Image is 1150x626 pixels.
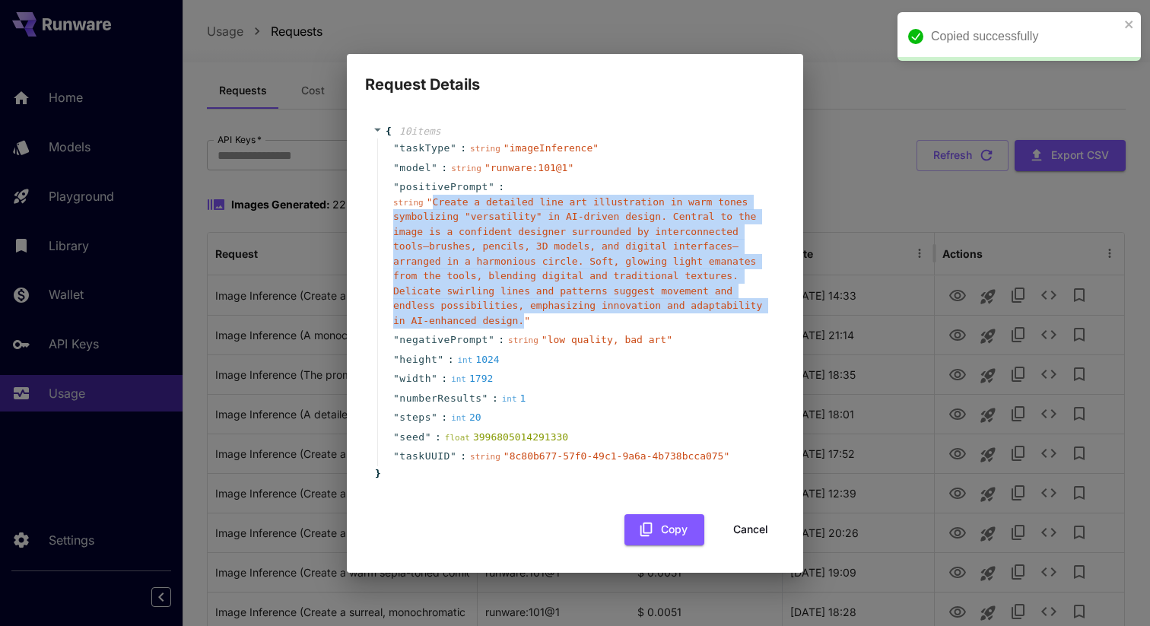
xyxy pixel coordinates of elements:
span: numberResults [399,391,481,406]
span: negativePrompt [399,332,488,348]
span: " [437,354,443,365]
div: 20 [451,410,481,425]
button: close [1124,18,1135,30]
span: int [502,394,517,404]
span: " [393,450,399,462]
span: " runware:101@1 " [484,162,573,173]
span: " [393,142,399,154]
span: " [450,142,456,154]
span: { [386,124,392,139]
span: " [393,162,399,173]
span: 10 item s [399,126,441,137]
span: string [451,164,481,173]
div: Copied successfully [931,27,1120,46]
span: " [393,354,399,365]
span: int [451,413,466,423]
span: taskType [399,141,450,156]
span: int [457,355,472,365]
span: steps [399,410,431,425]
span: " [425,431,431,443]
span: " imageInference " [504,142,599,154]
span: " [488,334,494,345]
span: string [508,335,538,345]
div: 3996805014291330 [445,430,568,445]
span: : [448,352,454,367]
span: : [441,371,447,386]
span: positivePrompt [399,180,488,195]
span: " [393,392,399,404]
span: " low quality, bad art " [542,334,672,345]
span: float [445,433,470,443]
span: " [431,162,437,173]
span: : [441,160,447,176]
span: int [451,374,466,384]
span: : [460,141,466,156]
span: string [393,198,424,208]
span: : [498,180,504,195]
h2: Request Details [347,54,803,97]
span: } [373,466,381,481]
div: 1792 [451,371,493,386]
span: string [470,452,500,462]
span: model [399,160,431,176]
div: 1024 [457,352,499,367]
span: " [393,181,399,192]
span: " [393,431,399,443]
span: " [431,373,437,384]
span: : [435,430,441,445]
span: " [488,181,494,192]
span: " [450,450,456,462]
div: 1 [502,391,526,406]
span: " [482,392,488,404]
button: Cancel [716,514,785,545]
span: " [393,412,399,423]
span: : [492,391,498,406]
span: : [441,410,447,425]
span: string [470,144,500,154]
span: " [431,412,437,423]
span: height [399,352,437,367]
span: " [393,334,399,345]
span: seed [399,430,424,445]
span: : [498,332,504,348]
span: " Create a detailed line art illustration in warm tones symbolizing "versatility" in AI-driven de... [393,196,762,326]
span: taskUUID [399,449,450,464]
span: width [399,371,431,386]
span: " [393,373,399,384]
span: " 8c80b677-57f0-49c1-9a6a-4b738bcca075 " [504,450,729,462]
button: Copy [624,514,704,545]
span: : [460,449,466,464]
